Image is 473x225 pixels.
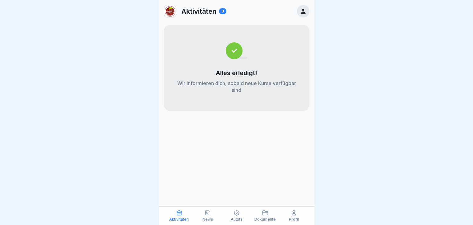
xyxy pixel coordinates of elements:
[289,217,299,222] p: Profil
[181,7,216,15] p: Aktivitäten
[226,42,247,59] img: completed.svg
[202,217,213,222] p: News
[169,217,189,222] p: Aktivitäten
[164,5,176,17] img: wpjn4gtn6o310phqx1r289if.png
[216,69,257,77] p: Alles erledigt!
[231,217,243,222] p: Audits
[254,217,276,222] p: Dokumente
[219,8,226,14] div: 0
[176,80,297,93] p: Wir informieren dich, sobald neue Kurse verfügbar sind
